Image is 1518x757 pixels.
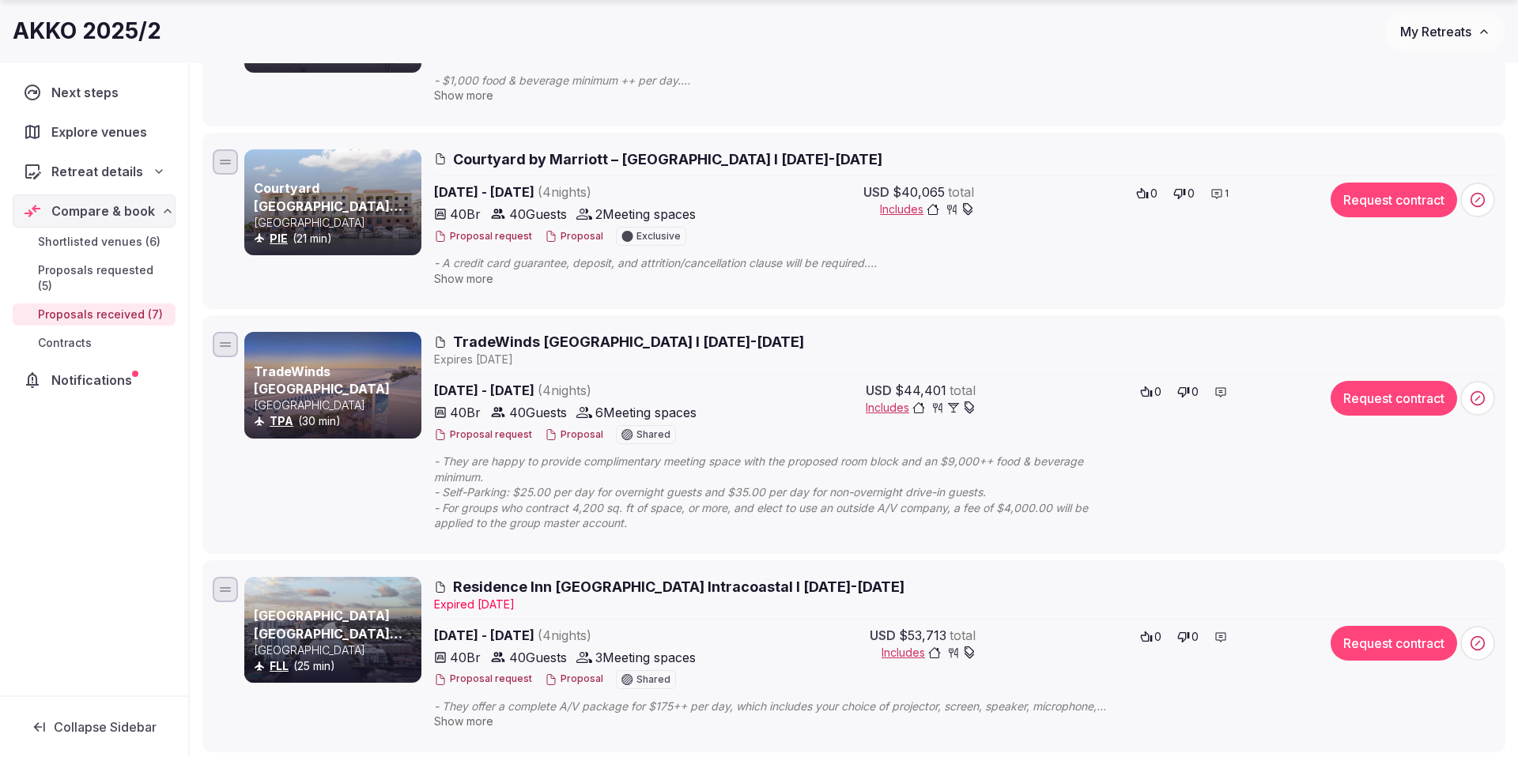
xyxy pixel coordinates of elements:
[450,403,481,422] span: 40 Br
[434,352,1495,367] div: Expire s [DATE]
[51,122,153,141] span: Explore venues
[51,162,143,181] span: Retreat details
[254,180,531,232] a: Courtyard [GEOGRAPHIC_DATA] [GEOGRAPHIC_DATA]/[GEOGRAPHIC_DATA]
[453,577,904,597] span: Residence Inn [GEOGRAPHIC_DATA] Intracoastal I [DATE]-[DATE]
[895,381,946,400] span: $44,401
[595,403,697,422] span: 6 Meeting spaces
[1131,183,1162,205] button: 0
[636,430,670,439] span: Shared
[870,626,896,645] span: USD
[1191,629,1199,645] span: 0
[866,400,976,416] button: Includes
[950,626,976,645] span: total
[538,627,591,643] span: ( 4 night s )
[434,597,1495,612] div: Expire d [DATE]
[54,719,157,735] span: Collapse Sidebar
[893,183,945,201] span: $40,065
[1188,186,1195,201] span: 0
[509,205,567,224] span: 40 Guests
[1385,12,1505,51] button: My Retreats
[636,675,670,684] span: Shared
[434,626,712,645] span: [DATE] - [DATE]
[1135,381,1166,403] button: 0
[13,363,176,397] a: Notifications
[1331,381,1457,416] button: Request contract
[270,232,288,245] a: PIE
[13,710,176,744] button: Collapse Sidebar
[866,381,892,400] span: USD
[38,335,92,351] span: Contracts
[434,272,493,285] span: Show more
[51,371,138,390] span: Notifications
[270,231,288,247] button: PIE
[434,89,493,102] span: Show more
[450,648,481,667] span: 40 Br
[254,397,418,413] p: [GEOGRAPHIC_DATA]
[538,184,591,200] span: ( 4 night s )
[1172,381,1203,403] button: 0
[13,16,161,47] h1: AKKO 2025/2
[38,262,169,294] span: Proposals requested (5)
[1225,187,1229,201] span: 1
[453,149,882,169] span: Courtyard by Marriott – [GEOGRAPHIC_DATA] I [DATE]-[DATE]
[254,215,418,231] p: [GEOGRAPHIC_DATA]
[38,307,163,322] span: Proposals received (7)
[595,205,696,224] span: 2 Meeting spaces
[863,183,889,201] span: USD
[270,659,289,672] a: FLL
[13,231,176,253] a: Shortlisted venues (6)
[434,381,712,400] span: [DATE] - [DATE]
[1191,384,1199,400] span: 0
[1150,186,1157,201] span: 0
[434,699,1142,714] span: - They offer a complete A/V package for $175++ per day, which includes your choice of projector, ...
[880,201,974,217] button: Includes
[509,648,567,667] span: 40 Guests
[948,183,974,201] span: total
[1172,626,1203,648] button: 0
[434,454,1142,531] span: - They are happy to provide complimentary meeting space with the proposed room block and an $9,00...
[51,201,155,220] span: Compare & book
[13,76,176,109] a: Next steps
[13,115,176,149] a: Explore venues
[434,183,712,201] span: [DATE] - [DATE]
[13,332,176,354] a: Contracts
[434,73,1142,89] span: - $1,000 food & beverage minimum ++ per day. - With the daily food & beverage minimum reached or ...
[254,363,390,397] a: TradeWinds [GEOGRAPHIC_DATA]
[899,626,946,645] span: $53,713
[270,414,293,427] a: TPA
[270,658,289,674] button: FLL
[434,255,1142,271] span: - A credit card guarantee, deposit, and attrition/cancellation clause will be required. - Breakou...
[545,672,603,686] button: Proposal
[1169,183,1199,205] button: 0
[882,645,976,661] button: Includes
[1400,24,1471,40] span: My Retreats
[13,259,176,297] a: Proposals requested (5)
[1135,626,1166,648] button: 0
[254,413,418,429] div: (30 min)
[38,234,160,250] span: Shortlisted venues (6)
[254,642,418,658] p: [GEOGRAPHIC_DATA]
[1331,626,1457,661] button: Request contract
[434,672,532,686] button: Proposal request
[1154,384,1161,400] span: 0
[595,648,696,667] span: 3 Meeting spaces
[1331,183,1457,217] button: Request contract
[434,230,532,243] button: Proposal request
[254,608,402,676] a: [GEOGRAPHIC_DATA] [GEOGRAPHIC_DATA] Intracoastal/Il [GEOGRAPHIC_DATA]
[1154,629,1161,645] span: 0
[254,231,418,247] div: (21 min)
[254,658,418,674] div: (25 min)
[450,205,481,224] span: 40 Br
[270,413,293,429] button: TPA
[538,382,591,398] span: ( 4 night s )
[545,428,603,442] button: Proposal
[950,381,976,400] span: total
[434,714,493,728] span: Show more
[434,428,532,442] button: Proposal request
[545,230,603,243] button: Proposal
[51,83,125,102] span: Next steps
[636,232,681,241] span: Exclusive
